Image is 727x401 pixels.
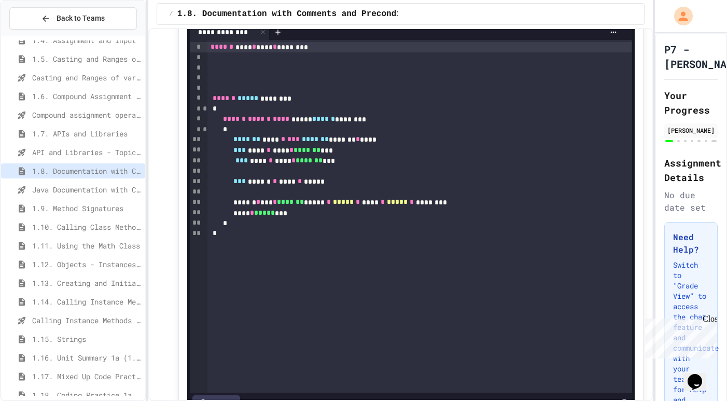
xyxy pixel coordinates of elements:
div: No due date set [664,189,718,214]
span: 1.10. Calling Class Methods [32,222,141,232]
span: API and Libraries - Topic 1.7 [32,147,141,158]
span: 1.8. Documentation with Comments and Preconditions [32,165,141,176]
span: Casting and Ranges of variables - Quiz [32,72,141,83]
div: Chat with us now!Close [4,4,72,66]
span: 1.5. Casting and Ranges of Values [32,53,141,64]
span: Back to Teams [57,13,105,24]
span: 1.17. Mixed Up Code Practice 1.1-1.6 [32,371,141,382]
span: Java Documentation with Comments - Topic 1.8 [32,184,141,195]
h3: Need Help? [673,231,709,256]
span: Compound assignment operators - Quiz [32,109,141,120]
span: 1.16. Unit Summary 1a (1.1-1.6) [32,352,141,363]
span: 1.12. Objects - Instances of Classes [32,259,141,270]
span: 1.18. Coding Practice 1a (1.1-1.6) [32,390,141,400]
span: / [170,10,173,18]
span: 1.15. Strings [32,334,141,344]
iframe: chat widget [683,359,717,391]
iframe: chat widget [641,314,717,358]
h2: Your Progress [664,88,718,117]
span: 1.4. Assignment and Input [32,35,141,46]
span: 1.13. Creating and Initializing Objects: Constructors [32,278,141,288]
span: 1.8. Documentation with Comments and Preconditions [177,8,426,20]
span: Calling Instance Methods - Topic 1.14 [32,315,141,326]
span: 1.11. Using the Math Class [32,240,141,251]
div: My Account [663,4,695,28]
button: Back to Teams [9,7,137,30]
span: 1.6. Compound Assignment Operators [32,91,141,102]
span: 1.7. APIs and Libraries [32,128,141,139]
span: 1.9. Method Signatures [32,203,141,214]
h2: Assignment Details [664,156,718,185]
span: 1.14. Calling Instance Methods [32,296,141,307]
div: [PERSON_NAME] [667,126,715,135]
